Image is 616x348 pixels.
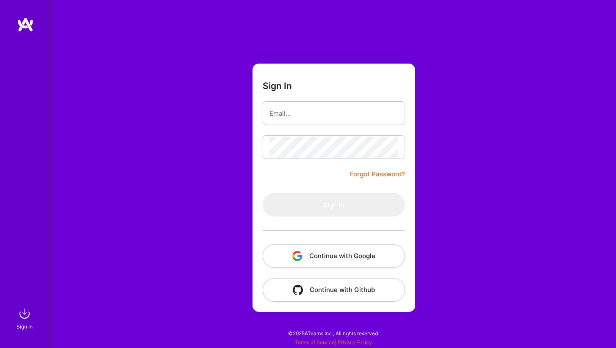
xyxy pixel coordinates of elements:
[16,305,33,322] img: sign in
[263,244,405,268] button: Continue with Google
[17,17,34,32] img: logo
[338,339,372,345] a: Privacy Policy
[18,305,33,331] a: sign inSign In
[263,193,405,217] button: Sign In
[263,81,292,91] h3: Sign In
[295,339,372,345] span: |
[350,169,405,179] a: Forgot Password?
[51,323,616,344] div: © 2025 ATeams Inc., All rights reserved.
[17,322,33,331] div: Sign In
[292,251,302,261] img: icon
[293,285,303,295] img: icon
[295,339,335,345] a: Terms of Service
[269,103,398,124] input: Email...
[263,278,405,302] button: Continue with Github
